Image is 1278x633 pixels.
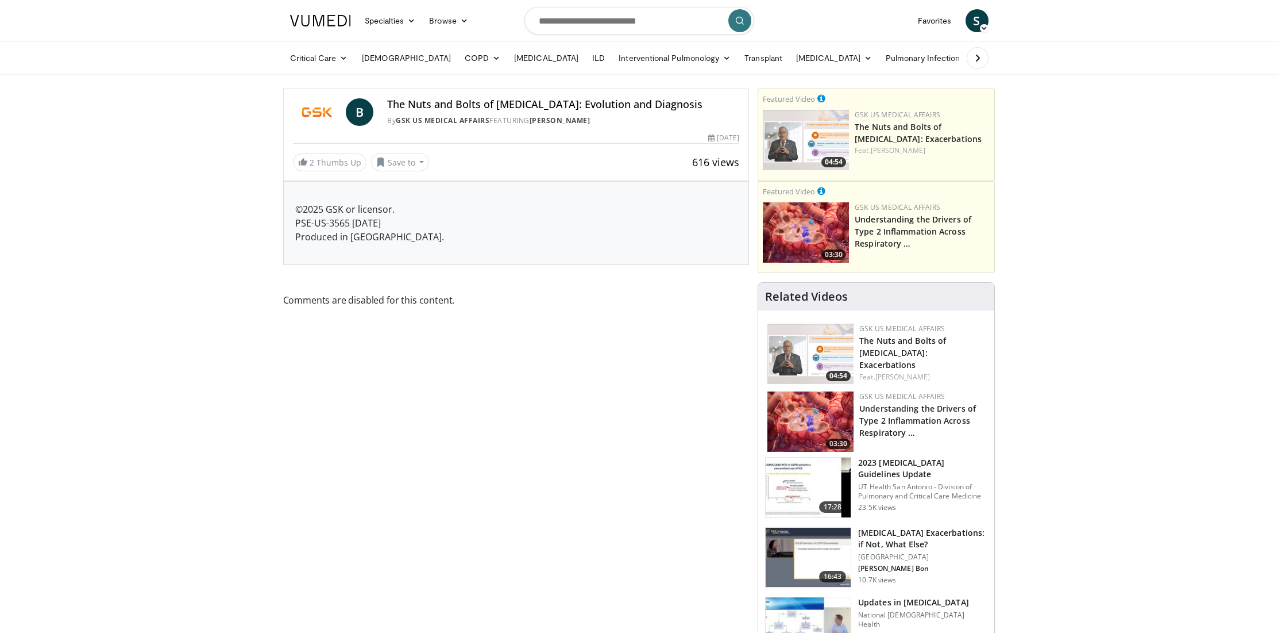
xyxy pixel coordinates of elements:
span: 03:30 [826,439,851,449]
p: National [DEMOGRAPHIC_DATA] Health [858,611,987,629]
img: 9f1c6381-f4d0-4cde-93c4-540832e5bbaf.150x105_q85_crop-smart_upscale.jpg [766,458,851,517]
div: [DATE] [708,133,739,143]
span: 2 [310,157,314,168]
h4: The Nuts and Bolts of [MEDICAL_DATA]: Evolution and Diagnosis [387,98,739,111]
a: 04:54 [763,110,849,170]
a: B [346,98,373,126]
img: 115e3ffd-dfda-40a8-9c6e-2699a402c261.png.150x105_q85_crop-smart_upscale.png [767,324,854,384]
span: 16:43 [819,571,847,582]
a: [PERSON_NAME] [875,372,930,382]
a: [PERSON_NAME] [530,116,590,125]
small: Featured Video [763,186,815,197]
a: COPD [458,47,507,70]
a: GSK US Medical Affairs [859,324,945,333]
img: VuMedi Logo [290,15,351,26]
img: 115e3ffd-dfda-40a8-9c6e-2699a402c261.png.150x105_q85_crop-smart_upscale.png [763,110,849,170]
span: 04:54 [821,157,846,167]
h3: [MEDICAL_DATA] Exacerbations: if Not, What Else? [858,527,987,550]
span: 616 views [692,155,739,169]
a: Understanding the Drivers of Type 2 Inflammation Across Respiratory … [855,214,971,249]
a: Critical Care [283,47,355,70]
a: Specialties [358,9,423,32]
span: Comments are disabled for this content. [283,293,750,308]
img: c2a2685b-ef94-4fc2-90e1-739654430920.png.150x105_q85_crop-smart_upscale.png [767,392,854,452]
p: [GEOGRAPHIC_DATA] [858,553,987,562]
button: Save to [371,153,430,171]
span: 17:28 [819,501,847,513]
a: 03:30 [763,202,849,263]
img: GSK US Medical Affairs [293,98,342,126]
a: GSK US Medical Affairs [855,202,940,212]
a: Pulmonary Infection [879,47,978,70]
a: 04:54 [767,324,854,384]
h3: 2023 [MEDICAL_DATA] Guidelines Update [858,457,987,480]
span: 04:54 [826,371,851,381]
a: Browse [422,9,475,32]
a: Understanding the Drivers of Type 2 Inflammation Across Respiratory … [859,403,976,438]
a: The Nuts and Bolts of [MEDICAL_DATA]: Exacerbations [859,335,946,370]
a: GSK US Medical Affairs [855,110,940,120]
p: [PERSON_NAME] Bon [858,564,987,573]
div: By FEATURING [387,116,739,126]
a: Favorites [911,9,959,32]
a: [PERSON_NAME] [871,145,925,155]
div: Feat. [859,372,985,382]
a: ILD [585,47,612,70]
a: 03:30 [767,392,854,452]
a: Transplant [738,47,789,70]
h3: Updates in [MEDICAL_DATA] [858,597,987,608]
span: 03:30 [821,250,846,260]
h4: Related Videos [765,290,848,304]
a: S [966,9,989,32]
input: Search topics, interventions [524,7,754,34]
a: [DEMOGRAPHIC_DATA] [355,47,458,70]
a: [MEDICAL_DATA] [507,47,585,70]
a: 2 Thumbs Up [293,154,366,171]
a: GSK US Medical Affairs [859,392,945,401]
p: 23.5K views [858,503,896,512]
small: Featured Video [763,94,815,104]
p: UT Health San Antonio - Division of Pulmonary and Critical Care Medicine [858,482,987,501]
div: Feat. [855,145,990,156]
a: 16:43 [MEDICAL_DATA] Exacerbations: if Not, What Else? [GEOGRAPHIC_DATA] [PERSON_NAME] Bon 10.7K ... [765,527,987,588]
a: GSK US Medical Affairs [396,116,489,125]
p: 10.7K views [858,576,896,585]
a: Interventional Pulmonology [612,47,738,70]
img: 1da12ca7-d1b3-42e7-aa86-5deb1d017fda.150x105_q85_crop-smart_upscale.jpg [766,528,851,588]
img: c2a2685b-ef94-4fc2-90e1-739654430920.png.150x105_q85_crop-smart_upscale.png [763,202,849,263]
a: The Nuts and Bolts of [MEDICAL_DATA]: Exacerbations [855,121,982,144]
a: [MEDICAL_DATA] [789,47,879,70]
p: ©2025 GSK or licensor. PSE-US-3565 [DATE] Produced in [GEOGRAPHIC_DATA]. [295,202,738,244]
a: 17:28 2023 [MEDICAL_DATA] Guidelines Update UT Health San Antonio - Division of Pulmonary and Cri... [765,457,987,518]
